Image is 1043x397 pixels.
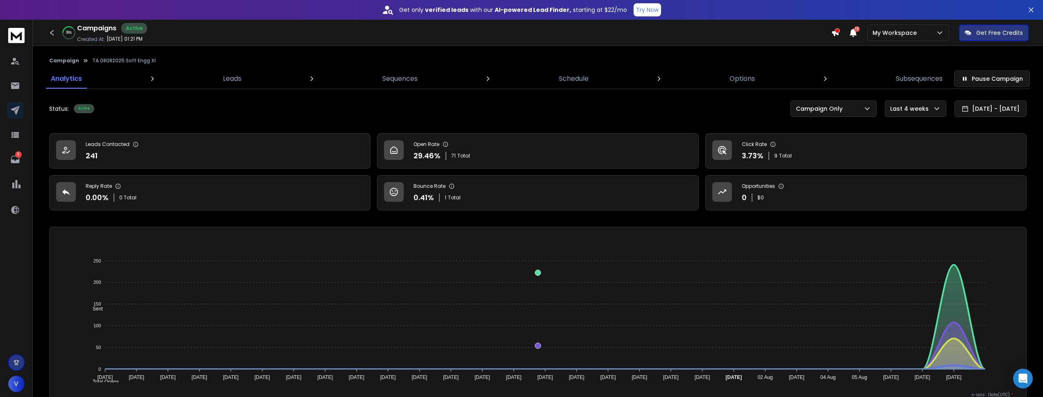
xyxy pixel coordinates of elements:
[820,374,836,380] tspan: 04 Aug
[954,71,1030,87] button: Pause Campaign
[729,74,755,84] p: Options
[506,374,522,380] tspan: [DATE]
[7,151,23,168] a: 3
[632,374,647,380] tspan: [DATE]
[742,141,767,148] p: Click Rate
[757,374,773,380] tspan: 02 Aug
[382,74,418,84] p: Sequences
[77,23,116,33] h1: Campaigns
[255,374,270,380] tspan: [DATE]
[377,69,423,89] a: Sequences
[725,69,760,89] a: Options
[129,374,144,380] tspan: [DATE]
[8,376,25,392] button: V
[457,153,470,159] span: Total
[77,36,105,43] p: Created At:
[414,141,439,148] p: Open Rate
[49,175,370,210] a: Reply Rate0.00%0 Total
[425,6,468,14] strong: verified leads
[946,374,961,380] tspan: [DATE]
[15,151,22,158] p: 3
[779,153,792,159] span: Total
[451,153,456,159] span: 71
[891,69,948,89] a: Subsequences
[890,105,932,113] p: Last 4 weeks
[554,69,593,89] a: Schedule
[93,323,101,328] tspan: 100
[742,192,747,203] p: 0
[66,30,72,35] p: 36 %
[852,374,867,380] tspan: 05 Aug
[742,183,775,189] p: Opportunities
[976,29,1023,37] p: Get Free Credits
[705,133,1027,169] a: Click Rate3.73%9Total
[86,183,112,189] p: Reply Rate
[98,367,101,372] tspan: 0
[49,57,79,64] button: Campaign
[349,374,364,380] tspan: [DATE]
[380,374,396,380] tspan: [DATE]
[192,374,207,380] tspan: [DATE]
[796,105,846,113] p: Campaign Only
[86,150,98,162] p: 241
[93,301,101,306] tspan: 150
[789,374,804,380] tspan: [DATE]
[49,133,370,169] a: Leads Contacted241
[49,105,69,113] p: Status:
[286,374,302,380] tspan: [DATE]
[569,374,584,380] tspan: [DATE]
[959,25,1029,41] button: Get Free Credits
[445,194,446,201] span: 1
[915,374,930,380] tspan: [DATE]
[86,192,109,203] p: 0.00 %
[636,6,659,14] p: Try Now
[119,194,136,201] p: 0 Total
[74,104,94,113] div: Active
[495,6,571,14] strong: AI-powered Lead Finder,
[377,175,698,210] a: Bounce Rate0.41%1Total
[223,374,239,380] tspan: [DATE]
[634,3,661,16] button: Try Now
[86,141,130,148] p: Leads Contacted
[695,374,710,380] tspan: [DATE]
[663,374,679,380] tspan: [DATE]
[414,183,445,189] p: Bounce Rate
[600,374,616,380] tspan: [DATE]
[399,6,627,14] p: Get only with our starting at $22/mo
[92,57,156,64] p: TA 08082025 Soft Engg XI
[160,374,176,380] tspan: [DATE]
[448,194,461,201] span: Total
[46,69,87,89] a: Analytics
[1013,369,1033,388] div: Open Intercom Messenger
[51,74,82,84] p: Analytics
[107,36,143,42] p: [DATE] 01:21 PM
[883,374,899,380] tspan: [DATE]
[854,26,860,32] span: 12
[86,306,103,312] span: Sent
[537,374,553,380] tspan: [DATE]
[414,192,434,203] p: 0.41 %
[218,69,246,89] a: Leads
[93,280,101,285] tspan: 200
[559,74,589,84] p: Schedule
[726,374,742,380] tspan: [DATE]
[705,175,1027,210] a: Opportunities0$0
[317,374,333,380] tspan: [DATE]
[896,74,943,84] p: Subsequences
[121,23,147,34] div: Active
[475,374,490,380] tspan: [DATE]
[8,28,25,43] img: logo
[443,374,459,380] tspan: [DATE]
[742,150,764,162] p: 3.73 %
[873,29,920,37] p: My Workspace
[954,100,1027,117] button: [DATE] - [DATE]
[97,374,113,380] tspan: [DATE]
[774,153,777,159] span: 9
[86,379,119,385] span: Total Opens
[223,74,241,84] p: Leads
[93,258,101,263] tspan: 250
[757,194,764,201] p: $ 0
[96,345,101,350] tspan: 50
